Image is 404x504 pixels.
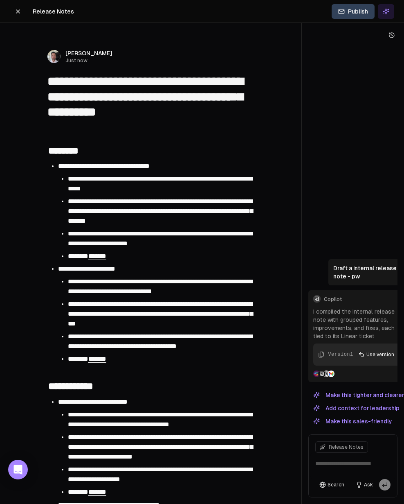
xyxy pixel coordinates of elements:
button: Use version [353,348,399,361]
img: Notion [323,371,330,377]
span: Release Notes [33,7,74,16]
span: [PERSON_NAME] [65,49,112,57]
button: Publish [332,4,375,19]
p: I compiled the internal release note with grouped features, improvements, and fixes, each tied to... [313,307,402,340]
div: Open Intercom Messenger [8,460,28,479]
span: Just now [65,57,112,64]
button: Make this sales-friendly [308,416,397,426]
button: Ask [352,479,377,490]
img: Samepage [318,371,325,377]
span: Release Notes [329,444,364,450]
img: _image [47,50,61,63]
span: Copilot [324,296,402,303]
img: Gmail [328,371,334,377]
div: Version 1 [328,351,353,358]
p: Draft a internal release note - pw [333,264,402,280]
img: Slack [313,371,320,377]
button: Search [315,479,348,490]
